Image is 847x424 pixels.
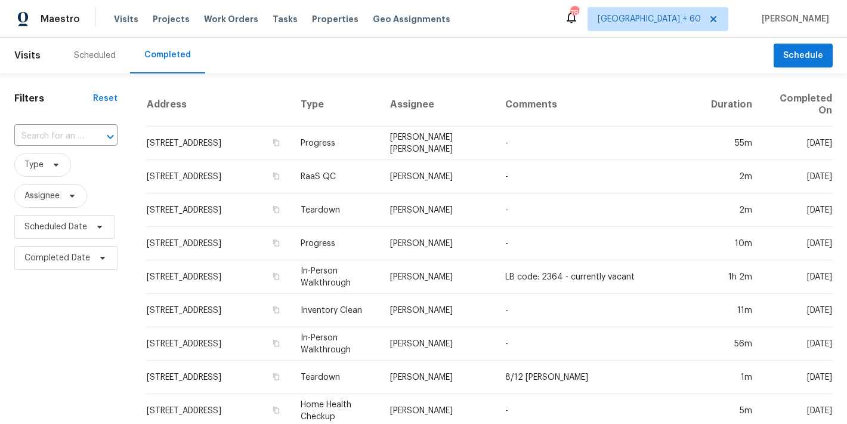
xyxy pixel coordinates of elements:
[701,160,762,193] td: 2m
[271,137,282,148] button: Copy Address
[271,171,282,182] button: Copy Address
[496,294,701,327] td: -
[381,83,496,127] th: Assignee
[273,15,298,23] span: Tasks
[24,221,87,233] span: Scheduled Date
[373,13,450,25] span: Geo Assignments
[146,127,291,160] td: [STREET_ADDRESS]
[701,83,762,127] th: Duration
[762,327,833,361] td: [DATE]
[271,204,282,215] button: Copy Address
[291,193,381,227] td: Teardown
[41,13,80,25] span: Maestro
[291,294,381,327] td: Inventory Clean
[291,83,381,127] th: Type
[762,294,833,327] td: [DATE]
[381,193,496,227] td: [PERSON_NAME]
[570,7,579,19] div: 785
[146,83,291,127] th: Address
[381,160,496,193] td: [PERSON_NAME]
[381,127,496,160] td: [PERSON_NAME] [PERSON_NAME]
[291,227,381,260] td: Progress
[496,227,701,260] td: -
[291,127,381,160] td: Progress
[271,338,282,349] button: Copy Address
[757,13,829,25] span: [PERSON_NAME]
[146,260,291,294] td: [STREET_ADDRESS]
[762,160,833,193] td: [DATE]
[114,13,138,25] span: Visits
[146,193,291,227] td: [STREET_ADDRESS]
[701,260,762,294] td: 1h 2m
[496,193,701,227] td: -
[146,227,291,260] td: [STREET_ADDRESS]
[701,127,762,160] td: 55m
[381,294,496,327] td: [PERSON_NAME]
[783,48,823,63] span: Schedule
[701,294,762,327] td: 11m
[291,160,381,193] td: RaaS QC
[24,190,60,202] span: Assignee
[774,44,833,68] button: Schedule
[598,13,701,25] span: [GEOGRAPHIC_DATA] + 60
[381,227,496,260] td: [PERSON_NAME]
[146,160,291,193] td: [STREET_ADDRESS]
[381,361,496,394] td: [PERSON_NAME]
[762,361,833,394] td: [DATE]
[701,193,762,227] td: 2m
[14,42,41,69] span: Visits
[146,361,291,394] td: [STREET_ADDRESS]
[14,127,84,146] input: Search for an address...
[762,83,833,127] th: Completed On
[496,160,701,193] td: -
[291,361,381,394] td: Teardown
[153,13,190,25] span: Projects
[14,93,93,105] h1: Filters
[204,13,258,25] span: Work Orders
[291,327,381,361] td: In-Person Walkthrough
[496,127,701,160] td: -
[271,371,282,382] button: Copy Address
[144,49,191,61] div: Completed
[271,305,282,315] button: Copy Address
[271,271,282,282] button: Copy Address
[762,227,833,260] td: [DATE]
[762,127,833,160] td: [DATE]
[496,260,701,294] td: LB code: 2364 - currently vacant
[24,252,90,264] span: Completed Date
[312,13,358,25] span: Properties
[762,193,833,227] td: [DATE]
[146,327,291,361] td: [STREET_ADDRESS]
[24,159,44,171] span: Type
[701,327,762,361] td: 56m
[102,128,119,145] button: Open
[762,260,833,294] td: [DATE]
[701,227,762,260] td: 10m
[701,361,762,394] td: 1m
[496,327,701,361] td: -
[496,361,701,394] td: 8/12 [PERSON_NAME]
[381,327,496,361] td: [PERSON_NAME]
[93,93,118,105] div: Reset
[146,294,291,327] td: [STREET_ADDRESS]
[271,405,282,416] button: Copy Address
[381,260,496,294] td: [PERSON_NAME]
[496,83,701,127] th: Comments
[74,50,116,62] div: Scheduled
[271,238,282,248] button: Copy Address
[291,260,381,294] td: In-Person Walkthrough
